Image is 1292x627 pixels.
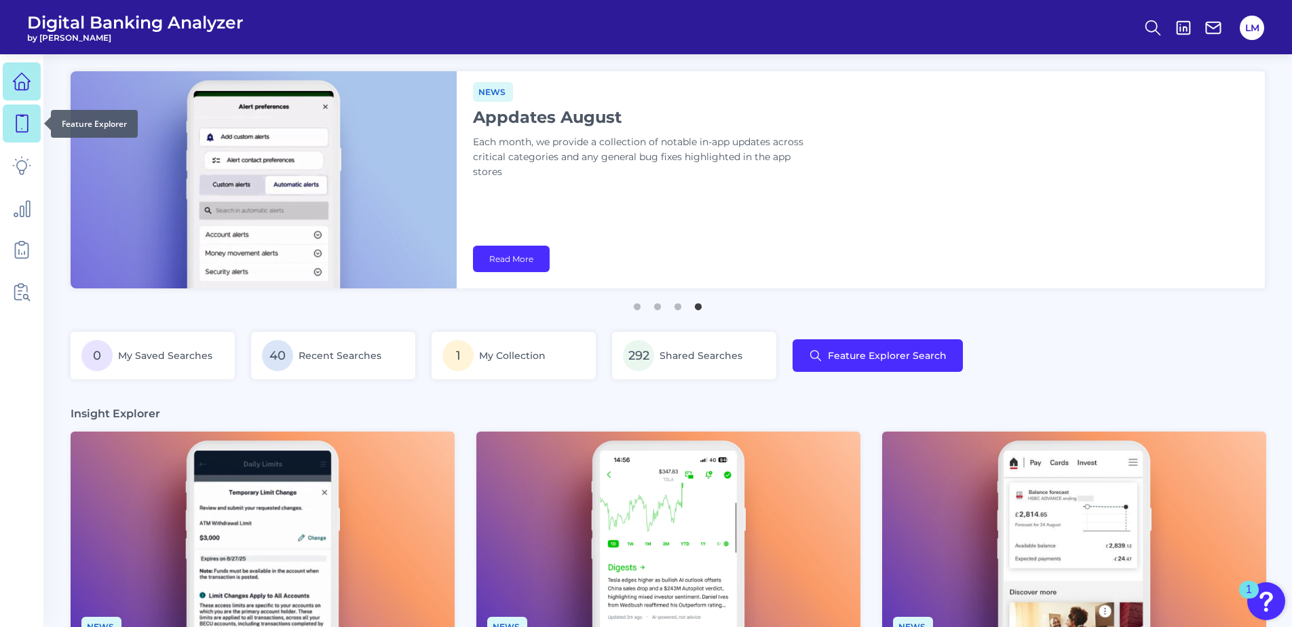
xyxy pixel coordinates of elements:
[27,33,244,43] span: by [PERSON_NAME]
[71,71,457,288] img: bannerImg
[623,340,654,371] span: 292
[691,297,705,310] button: 4
[828,350,947,361] span: Feature Explorer Search
[473,82,513,102] span: News
[612,332,776,379] a: 292Shared Searches
[27,12,244,33] span: Digital Banking Analyzer
[299,349,381,362] span: Recent Searches
[432,332,596,379] a: 1My Collection
[630,297,644,310] button: 1
[793,339,963,372] button: Feature Explorer Search
[1246,590,1252,607] div: 1
[651,297,664,310] button: 2
[118,349,212,362] span: My Saved Searches
[473,135,812,180] p: Each month, we provide a collection of notable in-app updates across critical categories and any ...
[71,406,160,421] h3: Insight Explorer
[251,332,415,379] a: 40Recent Searches
[1240,16,1264,40] button: LM
[660,349,742,362] span: Shared Searches
[71,332,235,379] a: 0My Saved Searches
[479,349,546,362] span: My Collection
[671,297,685,310] button: 3
[51,110,138,138] div: Feature Explorer
[473,246,550,272] a: Read More
[262,340,293,371] span: 40
[1247,582,1285,620] button: Open Resource Center, 1 new notification
[473,85,513,98] a: News
[473,107,812,127] h1: Appdates August
[442,340,474,371] span: 1
[81,340,113,371] span: 0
